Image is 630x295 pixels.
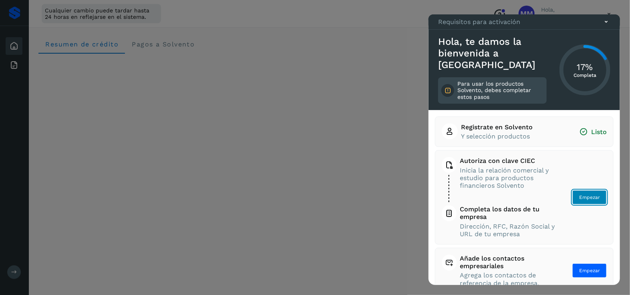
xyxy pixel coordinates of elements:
[442,157,607,238] button: Autoriza con clave CIECInicia la relación comercial y estudio para productos financieros Solvento...
[460,271,557,287] span: Agrega los contactos de referencia de la empresa.
[461,123,533,131] span: Registrate en Solvento
[460,223,557,238] span: Dirección, RFC, Razón Social y URL de tu empresa
[572,263,607,278] button: Empezar
[572,190,607,205] button: Empezar
[574,72,596,78] p: Completa
[438,36,547,70] h3: Hola, te damos la bienvenida a [GEOGRAPHIC_DATA]
[429,14,620,30] div: Requisitos para activación
[460,205,557,221] span: Completa los datos de tu empresa
[579,267,600,274] span: Empezar
[460,255,557,270] span: Añade los contactos empresariales
[438,18,520,26] p: Requisitos para activación
[457,80,543,100] p: Para usar los productos Solvento, debes completar estos pasos
[442,123,607,140] button: Registrate en SolventoY selección productosListo
[574,62,596,72] h3: 17%
[460,157,557,165] span: Autoriza con clave CIEC
[579,194,600,201] span: Empezar
[461,132,533,140] span: Y selección productos
[579,128,607,136] span: Listo
[442,255,607,287] button: Añade los contactos empresarialesAgrega los contactos de referencia de la empresa.Empezar
[460,167,557,190] span: Inicia la relación comercial y estudio para productos financieros Solvento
